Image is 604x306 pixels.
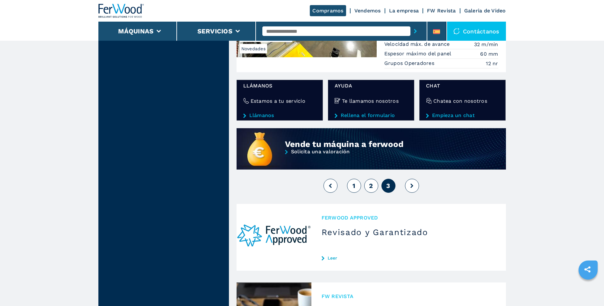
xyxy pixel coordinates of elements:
span: Llámanos [243,82,316,89]
p: Espesor máximo del panel [384,50,453,57]
button: Servicios [197,27,232,35]
h4: Chatea con nosotros [433,97,487,105]
h3: Revisado y Garantizado [322,227,496,237]
img: Te llamamos nosotros [335,98,340,104]
em: 12 nr [486,60,498,67]
img: Contáctanos [453,28,460,34]
img: Estamos a tu servicio [243,98,249,104]
a: Empieza un chat [426,113,499,118]
a: sharethis [579,261,595,277]
a: Leer [322,255,496,261]
a: Rellena el formulario [335,113,408,118]
a: Galeria de Video [464,8,506,14]
h4: Te llamamos nosotros [342,97,399,105]
span: Ferwood Approved [322,214,496,221]
span: Ayuda [335,82,408,89]
span: 1 [352,182,355,190]
span: Chat [426,82,499,89]
span: 2 [369,182,373,190]
a: Llámanos [243,113,316,118]
div: Vende tu máquina a ferwood [285,139,462,149]
a: La empresa [389,8,419,14]
p: Velocidad máx. de avance [384,41,451,48]
span: Novedades [240,44,267,53]
div: Contáctanos [447,22,506,41]
span: FW REVISTA [322,293,496,300]
p: Grupos Operadores [384,60,436,67]
button: 3 [381,179,395,193]
img: Ferwood [98,4,144,18]
h4: Estamos a tu servicio [251,97,305,105]
button: submit-button [410,24,420,38]
em: 32 m/min [474,41,498,48]
img: Chatea con nosotros [426,98,432,104]
button: Máquinas [118,27,153,35]
img: Revisado y Garantizado [237,204,311,271]
iframe: Chat [577,277,599,301]
span: 3 [386,182,390,190]
em: 60 mm [480,50,498,58]
a: FW Revista [427,8,456,14]
a: Compramos [310,5,346,16]
a: Vendemos [354,8,381,14]
button: 1 [347,179,361,193]
button: 2 [364,179,378,193]
a: Solicita una valoración [237,149,506,170]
